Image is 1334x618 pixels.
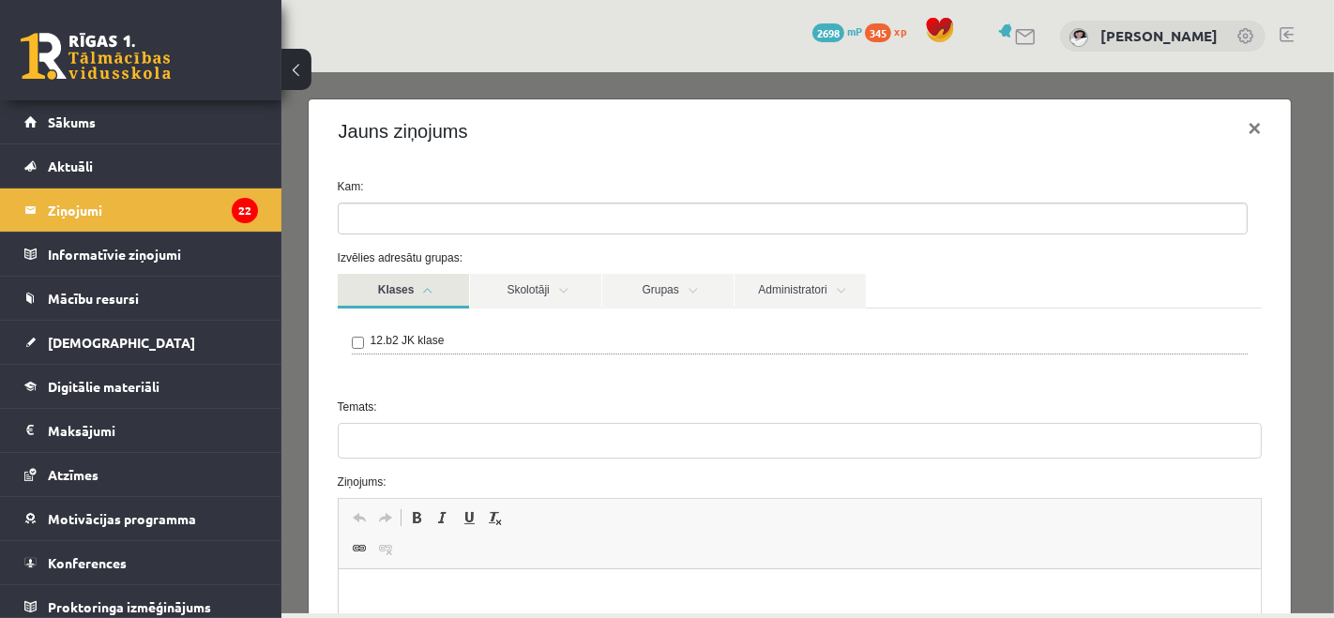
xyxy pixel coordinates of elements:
[48,466,99,483] span: Atzīmes
[894,23,906,38] span: xp
[122,433,148,458] a: Treknraksts (vadīšanas taustiņš+B)
[812,23,844,42] span: 2698
[174,433,201,458] a: Pasvītrojums (vadīšanas taustiņš+U)
[24,100,258,143] a: Sākums
[48,233,258,276] legend: Informatīvie ziņojumi
[24,541,258,584] a: Konferences
[24,144,258,188] a: Aktuāli
[24,497,258,540] a: Motivācijas programma
[24,321,258,364] a: [DEMOGRAPHIC_DATA]
[453,202,584,236] a: Administratori
[847,23,862,38] span: mP
[24,188,258,232] a: Ziņojumi22
[48,378,159,395] span: Digitālie materiāli
[321,202,452,236] a: Grupas
[148,433,174,458] a: Slīpraksts (vadīšanas taustiņš+I)
[24,409,258,452] a: Maksājumi
[21,33,171,80] a: Rīgas 1. Tālmācības vidusskola
[232,198,258,223] i: 22
[48,290,139,307] span: Mācību resursi
[48,554,127,571] span: Konferences
[1069,28,1088,47] img: Gunita Krieviņa
[56,202,188,236] a: Klases
[48,334,195,351] span: [DEMOGRAPHIC_DATA]
[48,409,258,452] legend: Maksājumi
[48,188,258,232] legend: Ziņojumi
[24,277,258,320] a: Mācību resursi
[812,23,862,38] a: 2698 mP
[89,260,163,277] label: 12.b2 JK klase
[189,202,320,236] a: Skolotāji
[65,464,91,489] a: Saite (vadīšanas taustiņš+K)
[91,464,117,489] a: Atsaistīt
[48,598,211,615] span: Proktoringa izmēģinājums
[865,23,916,38] a: 345 xp
[24,233,258,276] a: Informatīvie ziņojumi
[57,45,187,73] h4: Jauns ziņojums
[1100,26,1218,45] a: [PERSON_NAME]
[42,326,995,343] label: Temats:
[201,433,227,458] a: Noņemt stilus
[48,113,96,130] span: Sākums
[42,177,995,194] label: Izvēlies adresātu grupas:
[48,158,93,174] span: Aktuāli
[91,433,117,458] a: Atkārtot (vadīšanas taustiņš+Y)
[48,510,196,527] span: Motivācijas programma
[42,106,995,123] label: Kam:
[65,433,91,458] a: Atcelt (vadīšanas taustiņš+Z)
[865,23,891,42] span: 345
[951,30,994,83] button: ×
[24,365,258,408] a: Digitālie materiāli
[24,453,258,496] a: Atzīmes
[42,401,995,418] label: Ziņojums:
